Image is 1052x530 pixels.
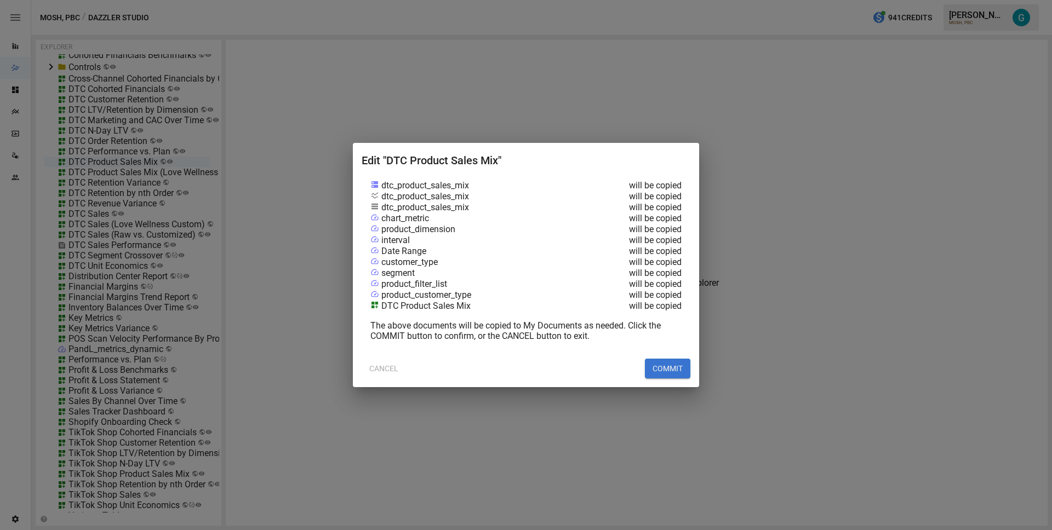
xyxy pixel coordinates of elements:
[578,202,682,213] div: will be copied
[381,246,426,257] div: Date Range
[578,180,682,191] div: will be copied
[578,290,682,301] div: will be copied
[381,235,410,246] div: interval
[362,152,690,180] h2: Edit "DTC Product Sales Mix"
[578,268,682,279] div: will be copied
[578,224,682,235] div: will be copied
[381,268,415,279] div: segment
[362,359,406,378] button: CANCEL
[578,191,682,202] div: will be copied
[578,235,682,246] div: will be copied
[381,202,469,213] div: dtc_product_sales_mix
[578,257,682,268] div: will be copied
[370,320,682,341] div: The above documents will be copied to My Documents as needed. Click the COMMIT button to confirm,...
[381,290,471,301] div: product_customer_type
[578,213,682,224] div: will be copied
[578,301,682,312] div: will be copied
[381,301,471,312] div: DTC Product Sales Mix
[645,359,690,378] button: COMMIT
[381,279,447,290] div: product_filter_list
[381,180,469,191] div: dtc_product_sales_mix
[381,224,455,235] div: product_dimension
[578,279,682,290] div: will be copied
[381,213,429,224] div: chart_metric
[381,191,469,202] div: dtc_product_sales_mix
[381,257,438,268] div: customer_type
[578,246,682,257] div: will be copied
